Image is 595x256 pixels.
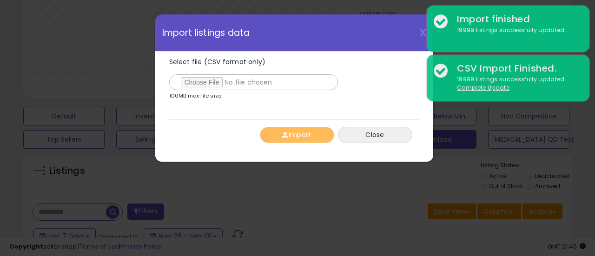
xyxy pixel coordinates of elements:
[169,57,266,66] span: Select file (CSV format only)
[450,75,582,92] div: 19999 listings successfully updated.
[450,62,582,75] div: CSV Import Finished.
[260,127,334,143] button: Import
[338,127,412,143] button: Close
[450,26,582,35] div: 19999 listings successfully updated.
[169,93,222,98] p: 100MB max file size
[450,13,582,26] div: Import finished
[457,84,509,92] u: Complete Update
[420,26,426,39] span: X
[162,28,250,37] span: Import listings data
